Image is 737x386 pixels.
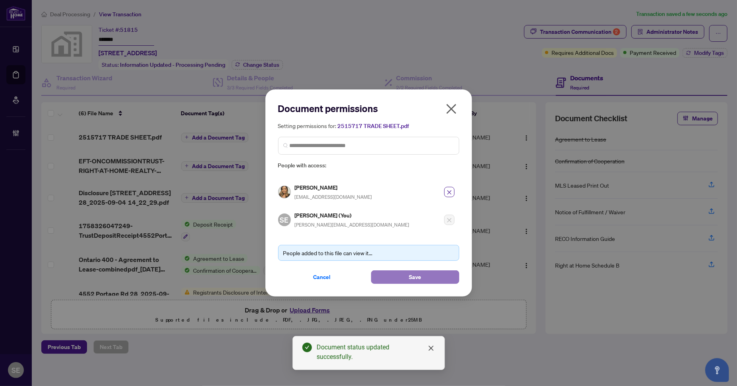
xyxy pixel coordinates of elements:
span: Cancel [313,271,331,283]
span: Save [409,271,421,283]
div: Document status updated successfully. [317,343,435,362]
img: Profile Icon [279,186,290,198]
span: close [428,345,434,351]
span: [EMAIL_ADDRESS][DOMAIN_NAME] [295,194,372,200]
button: Open asap [705,358,729,382]
span: check-circle [302,343,312,352]
span: close [447,190,452,195]
button: Cancel [278,270,366,284]
div: People added to this file can view it... [283,248,454,257]
span: close [445,103,458,115]
button: Save [371,270,459,284]
a: Close [427,344,435,353]
h5: [PERSON_NAME] [295,183,372,192]
img: search_icon [283,143,288,148]
span: [PERSON_NAME][EMAIL_ADDRESS][DOMAIN_NAME] [295,222,410,228]
h5: [PERSON_NAME] (You) [295,211,410,220]
span: People with access: [278,161,459,170]
h5: Setting permissions for: [278,121,459,130]
span: SE [280,214,289,225]
span: 2515717 TRADE SHEET.pdf [338,122,409,130]
h2: Document permissions [278,102,459,115]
